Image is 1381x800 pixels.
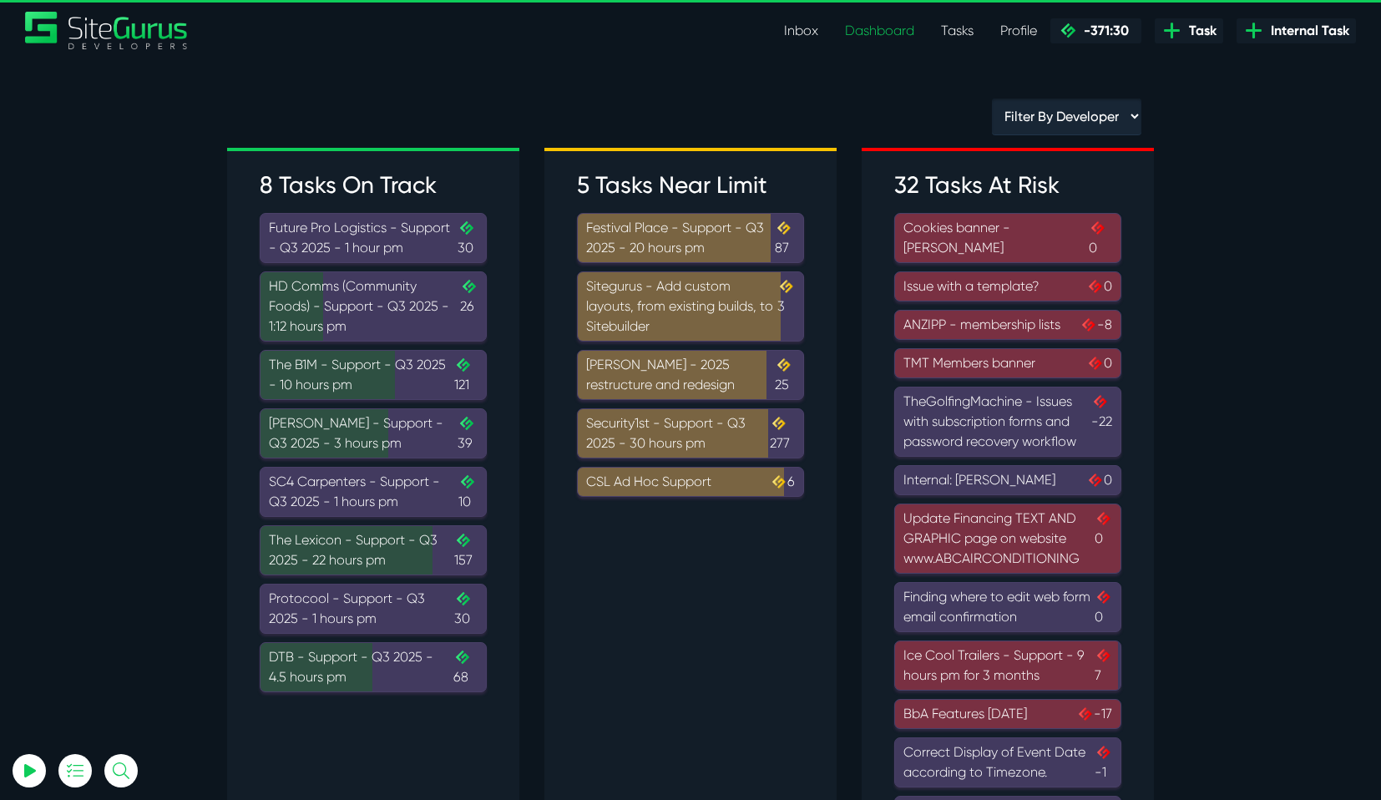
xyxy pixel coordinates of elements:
[25,12,189,49] img: Sitegurus Logo
[903,276,1112,296] div: Issue with a template?
[269,276,478,337] div: HD Comms (Community Foods) - Support - Q3 2025 - 1:12 hours pm
[269,355,478,395] div: The B1M - Support - Q3 2025 - 10 hours pm
[1237,18,1356,43] a: Internal Task
[458,218,478,258] span: 30
[586,276,795,337] div: Sitegurus - Add custom layouts, from existing builds, to Sitebuilder
[260,350,487,400] a: The B1M - Support - Q3 2025 - 10 hours pm121
[577,467,804,497] a: CSL Ad Hoc Support6
[1091,392,1112,452] span: -22
[577,408,804,458] a: Security1st - Support - Q3 2025 - 30 hours pm277
[903,315,1112,335] div: ANZIPP - membership lists
[577,271,804,342] a: Sitegurus - Add custom layouts, from existing builds, to Sitebuilder3
[928,14,987,48] a: Tasks
[458,472,478,512] span: 10
[903,392,1112,452] div: TheGolfingMachine - Issues with subscription forms and password recovery workflow
[458,413,478,453] span: 39
[260,467,487,517] a: SC4 Carpenters - Support - Q3 2025 - 1 hours pm10
[1080,315,1112,335] span: -8
[1077,23,1129,38] span: -371:30
[903,470,1112,490] div: Internal: [PERSON_NAME]
[269,589,478,629] div: Protocool - Support - Q3 2025 - 1 hours pm
[1089,218,1112,258] span: 0
[1086,353,1112,373] span: 0
[269,413,478,453] div: [PERSON_NAME] - Support - Q3 2025 - 3 hours pm
[775,218,795,258] span: 87
[586,355,795,395] div: [PERSON_NAME] - 2025 restructure and redesign
[1095,646,1112,686] span: 7
[894,387,1121,457] a: TheGolfingMachine - Issues with subscription forms and password recovery workflow-22
[577,213,804,263] a: Festival Place - Support - Q3 2025 - 20 hours pm87
[770,472,795,492] span: 6
[1182,21,1217,41] span: Task
[903,509,1112,569] div: Update Financing TEXT AND GRAPHIC page on website www.ABCAIRCONDITIONING
[832,14,928,48] a: Dashboard
[1086,470,1112,490] span: 0
[453,647,478,687] span: 68
[1095,509,1112,569] span: 0
[1264,21,1349,41] span: Internal Task
[454,530,478,570] span: 157
[577,350,804,400] a: [PERSON_NAME] - 2025 restructure and redesign25
[894,737,1121,787] a: Correct Display of Event Date according to Timezone.-1
[1086,276,1112,296] span: 0
[903,587,1112,627] div: Finding where to edit web form email confirmation
[894,504,1121,574] a: Update Financing TEXT AND GRAPHIC page on website www.ABCAIRCONDITIONING0
[894,699,1121,729] a: BbA Features [DATE]-17
[1076,704,1112,724] span: -17
[269,218,478,258] div: Future Pro Logistics - Support - Q3 2025 - 1 hour pm
[269,472,478,512] div: SC4 Carpenters - Support - Q3 2025 - 1 hours pm
[260,525,487,575] a: The Lexicon - Support - Q3 2025 - 22 hours pm157
[1155,18,1223,43] a: Task
[586,472,795,492] div: CSL Ad Hoc Support
[260,171,487,200] h3: 8 Tasks On Track
[894,348,1121,378] a: TMT Members banner0
[1095,587,1112,627] span: 0
[894,582,1121,632] a: Finding where to edit web form email confirmation0
[260,271,487,342] a: HD Comms (Community Foods) - Support - Q3 2025 - 1:12 hours pm26
[586,413,795,453] div: Security1st - Support - Q3 2025 - 30 hours pm
[777,276,795,337] span: 3
[894,641,1121,691] a: Ice Cool Trailers - Support - 9 hours pm for 3 months7
[454,589,478,629] span: 30
[894,310,1121,340] a: ANZIPP - membership lists-8
[770,413,795,453] span: 277
[894,171,1121,200] h3: 32 Tasks At Risk
[775,355,795,395] span: 25
[894,465,1121,495] a: Internal: [PERSON_NAME]0
[454,355,478,395] span: 121
[269,647,478,687] div: DTB - Support - Q3 2025 - 4.5 hours pm
[260,642,487,692] a: DTB - Support - Q3 2025 - 4.5 hours pm68
[771,14,832,48] a: Inbox
[903,218,1112,258] div: Cookies banner - [PERSON_NAME]
[903,353,1112,373] div: TMT Members banner
[25,12,189,49] a: SiteGurus
[577,171,804,200] h3: 5 Tasks Near Limit
[260,584,487,634] a: Protocool - Support - Q3 2025 - 1 hours pm30
[1050,18,1141,43] a: -371:30
[260,213,487,263] a: Future Pro Logistics - Support - Q3 2025 - 1 hour pm30
[260,408,487,458] a: [PERSON_NAME] - Support - Q3 2025 - 3 hours pm39
[460,276,478,337] span: 26
[987,14,1050,48] a: Profile
[903,742,1112,782] div: Correct Display of Event Date according to Timezone.
[586,218,795,258] div: Festival Place - Support - Q3 2025 - 20 hours pm
[903,704,1112,724] div: BbA Features [DATE]
[903,646,1112,686] div: Ice Cool Trailers - Support - 9 hours pm for 3 months
[894,271,1121,301] a: Issue with a template?0
[1095,742,1112,782] span: -1
[269,530,478,570] div: The Lexicon - Support - Q3 2025 - 22 hours pm
[894,213,1121,263] a: Cookies banner - [PERSON_NAME]0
